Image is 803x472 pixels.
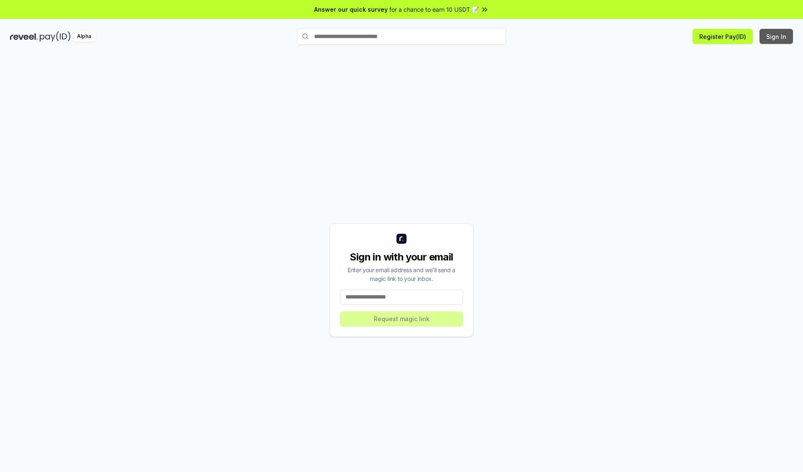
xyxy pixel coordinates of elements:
[10,31,38,42] img: reveel_dark
[72,31,96,42] div: Alpha
[396,234,407,244] img: logo_small
[314,5,388,14] span: Answer our quick survey
[340,250,463,264] div: Sign in with your email
[760,29,793,44] button: Sign In
[389,5,479,14] span: for a chance to earn 10 USDT 📝
[340,265,463,283] div: Enter your email address and we’ll send a magic link to your inbox.
[693,29,753,44] button: Register Pay(ID)
[40,31,71,42] img: pay_id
